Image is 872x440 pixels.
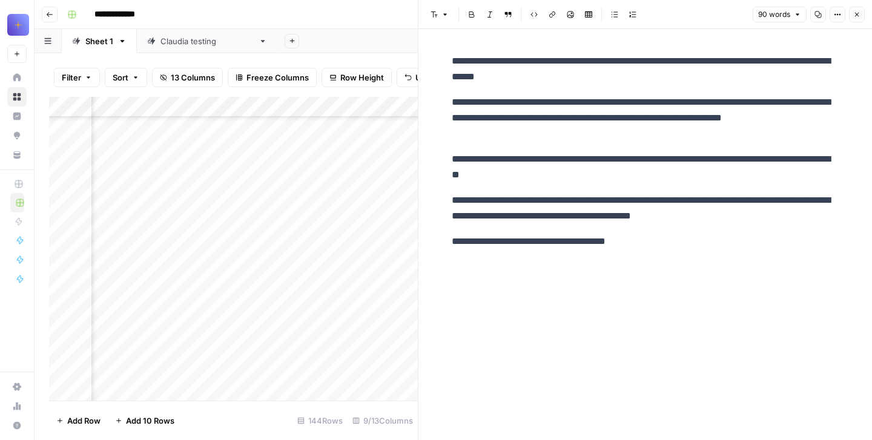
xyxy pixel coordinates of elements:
a: Home [7,68,27,87]
button: Workspace: PC [7,10,27,40]
a: Browse [7,87,27,107]
div: 144 Rows [292,411,348,430]
button: 13 Columns [152,68,223,87]
a: Insights [7,107,27,126]
a: [PERSON_NAME] testing [137,29,277,53]
img: PC Logo [7,14,29,36]
a: Your Data [7,145,27,165]
button: Filter [54,68,100,87]
a: Settings [7,377,27,396]
button: Add Row [49,411,108,430]
div: [PERSON_NAME] testing [160,35,254,47]
span: Freeze Columns [246,71,309,84]
span: Add 10 Rows [126,415,174,427]
button: Add 10 Rows [108,411,182,430]
a: Usage [7,396,27,416]
button: Help + Support [7,416,27,435]
span: 13 Columns [171,71,215,84]
div: 9/13 Columns [348,411,418,430]
a: Opportunities [7,126,27,145]
span: Row Height [340,71,384,84]
span: 90 words [758,9,790,20]
button: Row Height [322,68,392,87]
button: Sort [105,68,147,87]
button: Undo [397,68,444,87]
a: Sheet 1 [62,29,137,53]
button: Freeze Columns [228,68,317,87]
span: Filter [62,71,81,84]
button: 90 words [753,7,807,22]
span: Sort [113,71,128,84]
div: Sheet 1 [85,35,113,47]
span: Add Row [67,415,101,427]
